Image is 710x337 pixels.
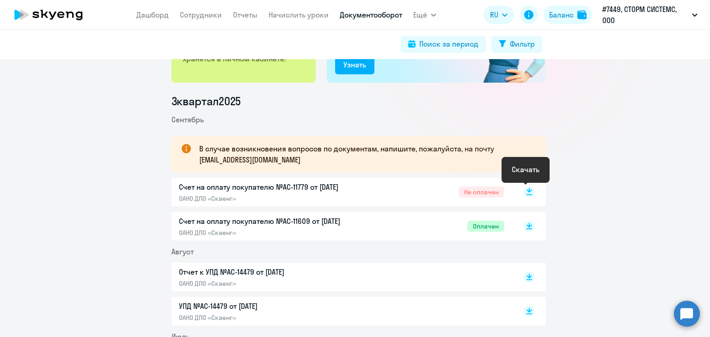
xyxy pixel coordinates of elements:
[171,115,204,124] span: Сентябрь
[179,216,373,227] p: Счет на оплату покупателю №AC-11609 от [DATE]
[491,36,542,53] button: Фильтр
[171,247,194,256] span: Август
[179,229,373,237] p: ОАНО ДПО «Скаенг»
[413,6,436,24] button: Ещё
[269,10,329,19] a: Начислить уроки
[199,143,529,165] p: В случае возникновения вопросов по документам, напишите, пожалуйста, на почту [EMAIL_ADDRESS][DOM...
[459,187,504,198] span: Не оплачен
[180,10,222,19] a: Сотрудники
[343,59,366,70] div: Узнать
[544,6,592,24] button: Балансbalance
[179,194,373,203] p: ОАНО ДПО «Скаенг»
[484,6,514,24] button: RU
[512,164,539,175] div: Скачать
[340,10,402,19] a: Документооборот
[577,10,587,19] img: balance
[335,56,374,74] button: Узнать
[171,94,546,108] li: 3 квартал 2025
[510,38,535,49] div: Фильтр
[179,181,373,193] p: Счет на оплату покупателю №AC-11779 от [DATE]
[598,4,702,26] button: #7449, СТОРМ СИСТЕМС, ООО
[419,38,478,49] div: Поиск за период
[179,301,504,322] a: УПД №AC-14479 от [DATE]ОАНО ДПО «Скаенг»
[413,9,427,20] span: Ещё
[136,10,169,19] a: Дашборд
[467,221,504,232] span: Оплачен
[179,266,373,277] p: Отчет к УПД №AC-14479 от [DATE]
[233,10,257,19] a: Отчеты
[549,9,574,20] div: Баланс
[401,36,486,53] button: Поиск за период
[602,4,688,26] p: #7449, СТОРМ СИСТЕМС, ООО
[490,9,498,20] span: RU
[179,266,504,288] a: Отчет к УПД №AC-14479 от [DATE]ОАНО ДПО «Скаенг»
[179,279,373,288] p: ОАНО ДПО «Скаенг»
[179,301,373,312] p: УПД №AC-14479 от [DATE]
[179,313,373,322] p: ОАНО ДПО «Скаенг»
[179,181,504,203] a: Счет на оплату покупателю №AC-11779 от [DATE]ОАНО ДПО «Скаенг»Не оплачен
[179,216,504,237] a: Счет на оплату покупателю №AC-11609 от [DATE]ОАНО ДПО «Скаенг»Оплачен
